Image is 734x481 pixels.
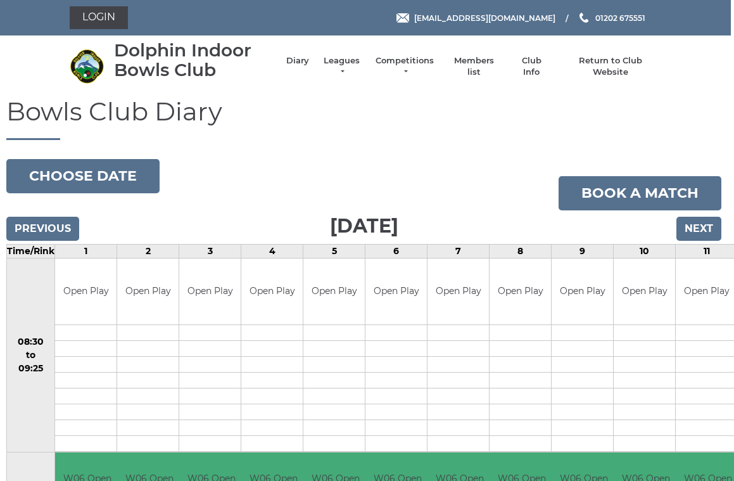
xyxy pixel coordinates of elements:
span: [EMAIL_ADDRESS][DOMAIN_NAME] [414,13,555,22]
a: Diary [286,55,309,67]
td: 7 [427,244,490,258]
span: 01202 675551 [595,13,645,22]
td: Open Play [427,259,489,325]
td: 5 [303,244,365,258]
td: Open Play [55,259,117,325]
a: Login [70,6,128,29]
td: 1 [55,244,117,258]
h1: Bowls Club Diary [6,98,721,140]
a: Phone us 01202 675551 [578,12,645,24]
td: Open Play [365,259,427,325]
td: Open Play [117,259,179,325]
a: Book a match [559,176,721,210]
td: Open Play [552,259,613,325]
a: Competitions [374,55,435,78]
img: Email [396,13,409,23]
td: 6 [365,244,427,258]
div: Dolphin Indoor Bowls Club [114,41,274,80]
td: 08:30 to 09:25 [7,258,55,452]
td: Open Play [241,259,303,325]
a: Return to Club Website [562,55,658,78]
td: 4 [241,244,303,258]
td: Time/Rink [7,244,55,258]
td: 10 [614,244,676,258]
td: Open Play [179,259,241,325]
img: Phone us [579,13,588,23]
td: 8 [490,244,552,258]
a: Members list [448,55,500,78]
button: Choose date [6,159,160,193]
a: Club Info [513,55,550,78]
td: 2 [117,244,179,258]
td: 9 [552,244,614,258]
input: Next [676,217,721,241]
a: Leagues [322,55,362,78]
input: Previous [6,217,79,241]
td: Open Play [490,259,551,325]
a: Email [EMAIL_ADDRESS][DOMAIN_NAME] [396,12,555,24]
td: 3 [179,244,241,258]
td: Open Play [303,259,365,325]
td: Open Play [614,259,675,325]
img: Dolphin Indoor Bowls Club [70,49,104,84]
